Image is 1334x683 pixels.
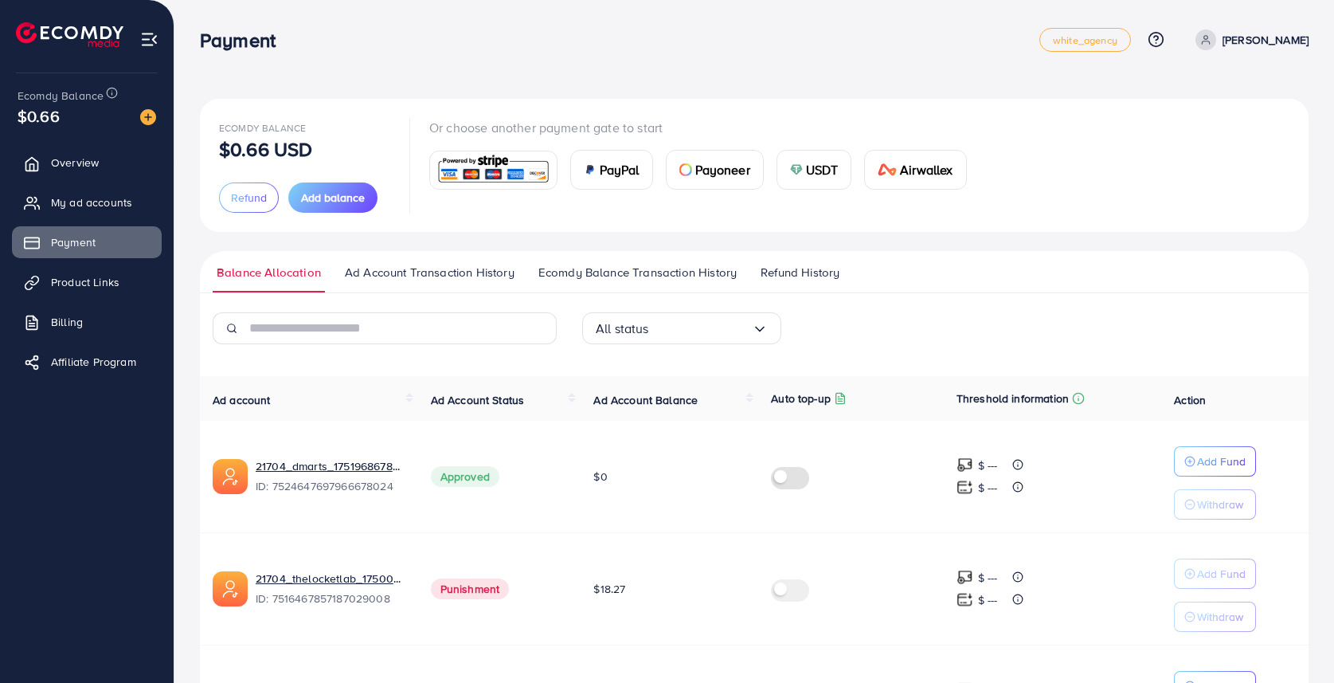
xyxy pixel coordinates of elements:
[1223,30,1309,49] p: [PERSON_NAME]
[431,392,525,408] span: Ad Account Status
[12,306,162,338] a: Billing
[956,457,973,473] img: top-up amount
[900,160,953,179] span: Airwallex
[51,354,136,370] span: Affiliate Program
[200,29,288,52] h3: Payment
[978,456,998,475] p: $ ---
[301,190,365,206] span: Add balance
[695,160,750,179] span: Payoneer
[256,458,405,495] div: <span class='underline'>21704_dmarts_1751968678379</span></br>7524647697966678024
[1174,392,1206,408] span: Action
[256,458,405,474] a: 21704_dmarts_1751968678379
[213,459,248,494] img: ic-ads-acc.e4c84228.svg
[18,88,104,104] span: Ecomdy Balance
[140,30,158,49] img: menu
[771,389,831,408] p: Auto top-up
[878,163,897,176] img: card
[12,266,162,298] a: Product Links
[777,150,852,190] a: cardUSDT
[51,194,132,210] span: My ad accounts
[666,150,764,190] a: cardPayoneer
[288,183,378,213] button: Add balance
[538,264,737,281] span: Ecomdy Balance Transaction History
[213,392,271,408] span: Ad account
[790,163,803,176] img: card
[256,478,405,494] span: ID: 7524647697966678024
[1174,446,1256,477] button: Add Fund
[1053,35,1117,45] span: white_agency
[256,591,405,606] span: ID: 7516467857187029008
[596,316,649,341] span: All status
[570,150,653,190] a: cardPayPal
[1197,607,1243,626] p: Withdraw
[18,104,60,128] span: $0.66
[51,314,83,330] span: Billing
[1197,495,1243,514] p: Withdraw
[429,118,980,137] p: Or choose another payment gate to start
[12,226,162,258] a: Payment
[679,163,692,176] img: card
[256,571,405,607] div: <span class='underline'>21704_thelocketlab_1750064069407</span></br>7516467857187029008
[12,186,162,218] a: My ad accounts
[956,479,973,496] img: top-up amount
[956,591,973,608] img: top-up amount
[593,392,698,408] span: Ad Account Balance
[761,264,839,281] span: Refund History
[593,469,607,485] span: $0
[1197,564,1246,583] p: Add Fund
[429,151,557,190] a: card
[217,264,321,281] span: Balance Allocation
[600,160,640,179] span: PayPal
[16,22,123,47] img: logo
[978,568,998,587] p: $ ---
[51,234,96,250] span: Payment
[593,581,625,597] span: $18.27
[1174,602,1256,632] button: Withdraw
[51,274,119,290] span: Product Links
[1197,452,1246,471] p: Add Fund
[864,150,966,190] a: cardAirwallex
[1174,489,1256,520] button: Withdraw
[140,109,156,125] img: image
[584,163,597,176] img: card
[1039,28,1131,52] a: white_agency
[1189,29,1309,50] a: [PERSON_NAME]
[431,579,510,599] span: Punishment
[435,153,552,187] img: card
[345,264,514,281] span: Ad Account Transaction History
[806,160,839,179] span: USDT
[12,346,162,378] a: Affiliate Program
[231,190,267,206] span: Refund
[1174,559,1256,589] button: Add Fund
[256,571,405,587] a: 21704_thelocketlab_1750064069407
[582,312,781,344] div: Search for option
[12,147,162,179] a: Overview
[213,571,248,606] img: ic-ads-acc.e4c84228.svg
[978,478,998,497] p: $ ---
[219,183,279,213] button: Refund
[219,139,312,159] p: $0.66 USD
[219,121,306,135] span: Ecomdy Balance
[649,316,752,341] input: Search for option
[956,569,973,586] img: top-up amount
[978,591,998,610] p: $ ---
[51,155,99,171] span: Overview
[431,466,499,487] span: Approved
[956,389,1069,408] p: Threshold information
